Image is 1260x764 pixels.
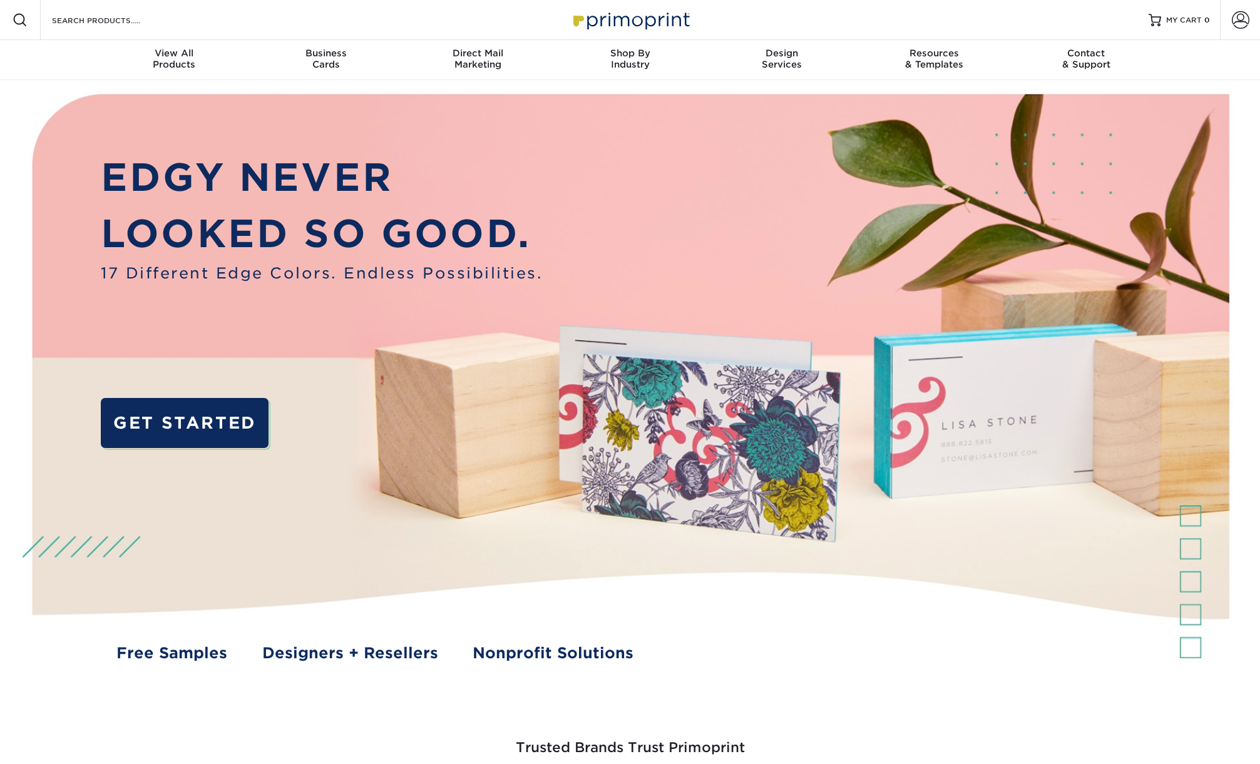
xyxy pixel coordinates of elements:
[51,13,173,28] input: SEARCH PRODUCTS.....
[116,642,227,665] a: Free Samples
[473,642,633,665] a: Nonprofit Solutions
[706,40,858,80] a: DesignServices
[858,48,1010,70] div: & Templates
[101,262,543,285] span: 17 Different Edge Colors. Endless Possibilities.
[250,40,402,80] a: BusinessCards
[250,48,402,70] div: Cards
[98,48,250,59] span: View All
[402,48,554,70] div: Marketing
[706,48,858,70] div: Services
[554,48,706,59] span: Shop By
[262,642,438,665] a: Designers + Resellers
[250,48,402,59] span: Business
[402,40,554,80] a: Direct MailMarketing
[1010,48,1162,59] span: Contact
[1010,40,1162,80] a: Contact& Support
[98,48,250,70] div: Products
[101,398,269,448] a: GET STARTED
[706,48,858,59] span: Design
[101,205,543,262] p: LOOKED SO GOOD.
[568,6,693,33] img: Primoprint
[98,40,250,80] a: View AllProducts
[1010,48,1162,70] div: & Support
[858,48,1010,59] span: Resources
[554,40,706,80] a: Shop ByIndustry
[101,149,543,206] p: EDGY NEVER
[1204,16,1210,24] span: 0
[1166,15,1202,26] span: MY CART
[858,40,1010,80] a: Resources& Templates
[402,48,554,59] span: Direct Mail
[554,48,706,70] div: Industry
